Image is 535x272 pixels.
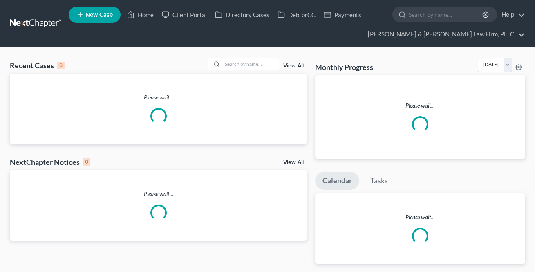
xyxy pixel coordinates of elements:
[123,7,158,22] a: Home
[364,27,525,42] a: [PERSON_NAME] & [PERSON_NAME] Law Firm, PLLC
[10,190,307,198] p: Please wait...
[315,213,525,221] p: Please wait...
[315,62,373,72] h3: Monthly Progress
[283,160,304,165] a: View All
[10,93,307,101] p: Please wait...
[409,7,484,22] input: Search by name...
[497,7,525,22] a: Help
[85,12,113,18] span: New Case
[222,58,280,70] input: Search by name...
[315,172,359,190] a: Calendar
[10,157,90,167] div: NextChapter Notices
[283,63,304,69] a: View All
[363,172,395,190] a: Tasks
[322,101,519,110] p: Please wait...
[158,7,211,22] a: Client Portal
[211,7,273,22] a: Directory Cases
[83,158,90,166] div: 0
[273,7,320,22] a: DebtorCC
[10,61,65,70] div: Recent Cases
[320,7,365,22] a: Payments
[57,62,65,69] div: 0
